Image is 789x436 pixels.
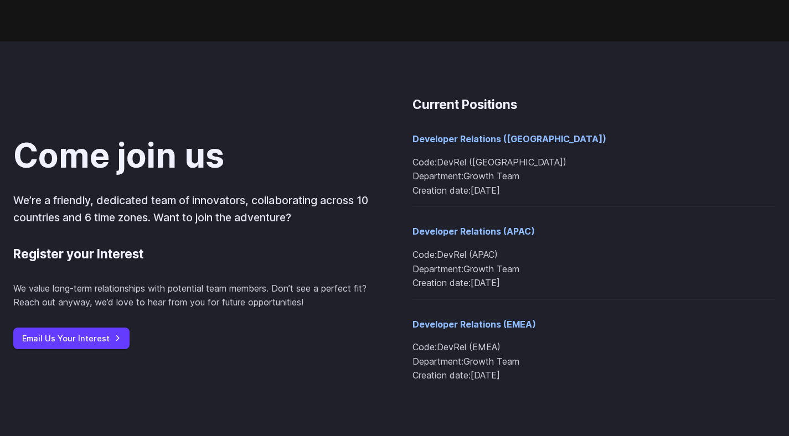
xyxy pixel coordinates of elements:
[412,370,471,381] span: Creation date:
[412,355,776,369] li: Growth Team
[13,328,130,349] a: Email Us Your Interest
[412,368,776,383] li: [DATE]
[412,157,437,168] span: Code:
[412,277,471,288] span: Creation date:
[412,262,776,277] li: Growth Team
[13,137,224,174] h2: Come join us
[13,282,377,310] p: We value long-term relationships with potential team members. Don’t see a perfect fit? Reach out ...
[412,226,535,237] a: Developer Relations (APAC)
[412,95,776,115] h3: Current Positions
[13,192,377,226] p: We’re a friendly, dedicated team of innovators, collaborating across 10 countries and 6 time zone...
[412,155,776,170] li: DevRel ([GEOGRAPHIC_DATA])
[412,169,776,184] li: Growth Team
[412,170,463,181] span: Department:
[412,249,437,260] span: Code:
[412,184,776,198] li: [DATE]
[412,319,536,330] a: Developer Relations (EMEA)
[412,276,776,290] li: [DATE]
[412,248,776,262] li: DevRel (APAC)
[412,263,463,274] span: Department:
[412,356,463,367] span: Department:
[412,185,471,196] span: Creation date:
[412,340,776,355] li: DevRel (EMEA)
[13,244,143,264] h3: Register your Interest
[412,341,437,352] span: Code:
[412,133,606,144] a: Developer Relations ([GEOGRAPHIC_DATA])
